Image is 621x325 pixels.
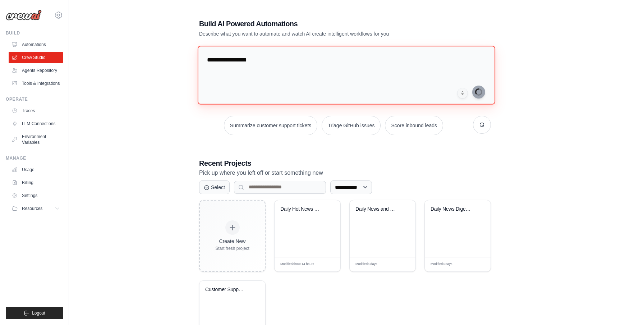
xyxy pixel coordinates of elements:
[6,155,63,161] div: Manage
[473,116,491,134] button: Get new suggestions
[9,203,63,214] button: Resources
[280,206,324,212] div: Daily Hot News Email Automation
[9,131,63,148] a: Environment Variables
[199,180,230,194] button: Select
[199,19,441,29] h1: Build AI Powered Automations
[6,10,42,20] img: Logo
[399,262,405,267] span: Edit
[431,206,474,212] div: Daily News Digest Automation
[9,118,63,129] a: LLM Connections
[199,168,491,178] p: Pick up where you left off or start something new
[6,96,63,102] div: Operate
[323,262,330,267] span: Edit
[215,246,249,251] div: Start fresh project
[199,158,491,168] h3: Recent Projects
[224,116,317,135] button: Summarize customer support tickets
[22,206,42,211] span: Resources
[215,238,249,245] div: Create New
[355,262,377,267] span: Modified 3 days
[322,116,381,135] button: Triage GitHub issues
[6,307,63,319] button: Logout
[9,65,63,76] a: Agents Repository
[355,206,399,212] div: Daily News and Facebook Trends Summary
[9,52,63,63] a: Crew Studio
[9,190,63,201] a: Settings
[385,116,443,135] button: Score inbound leads
[457,88,468,99] button: Click to speak your automation idea
[431,262,452,267] span: Modified 3 days
[9,78,63,89] a: Tools & Integrations
[6,30,63,36] div: Build
[32,310,45,316] span: Logout
[474,262,480,267] span: Edit
[199,30,441,37] p: Describe what you want to automate and watch AI create intelligent workflows for you
[280,262,314,267] span: Modified about 14 hours
[9,164,63,175] a: Usage
[205,287,249,293] div: Customer Support Ticket Automation System
[9,177,63,188] a: Billing
[9,39,63,50] a: Automations
[9,105,63,116] a: Traces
